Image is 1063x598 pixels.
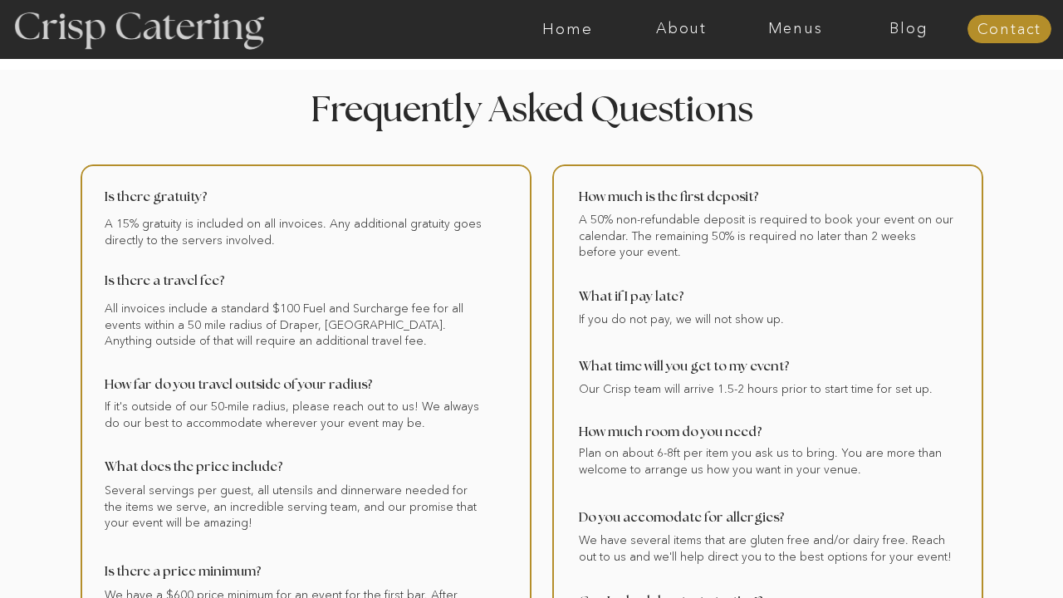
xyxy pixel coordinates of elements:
a: Blog [852,21,966,37]
a: Menus [738,21,852,37]
a: Home [511,21,625,37]
a: About [625,21,738,37]
a: Contact [967,22,1051,38]
h2: Frequently Asked Questions [228,93,835,136]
